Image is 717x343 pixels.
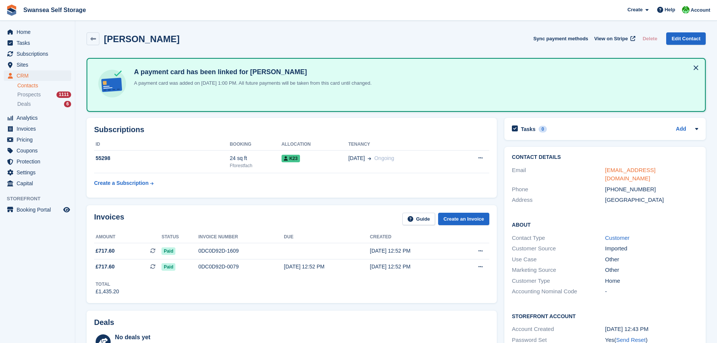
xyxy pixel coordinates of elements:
div: Use Case [512,255,605,264]
a: [EMAIL_ADDRESS][DOMAIN_NAME] [605,167,656,182]
span: ( ) [614,337,647,343]
th: Status [161,231,198,243]
img: stora-icon-8386f47178a22dfd0bd8f6a31ec36ba5ce8667c1dd55bd0f319d3a0aa187defe.svg [6,5,17,16]
span: Coupons [17,145,62,156]
a: menu [4,59,71,70]
a: Create an Invoice [438,213,489,225]
div: [DATE] 12:52 PM [284,263,370,271]
div: Contact Type [512,234,605,242]
a: menu [4,113,71,123]
div: Other [605,255,698,264]
th: ID [94,139,230,151]
span: £717.60 [96,247,115,255]
div: Imported [605,244,698,253]
span: Ongoing [374,155,394,161]
h2: About [512,221,698,228]
h2: Contact Details [512,154,698,160]
h2: Storefront Account [512,312,698,320]
div: 24 sq ft [230,154,281,162]
span: Sites [17,59,62,70]
span: Home [17,27,62,37]
div: - [605,287,698,296]
span: Deals [17,101,31,108]
div: [DATE] 12:52 PM [370,247,456,255]
a: Preview store [62,205,71,214]
a: Send Reset [616,337,645,343]
a: Create a Subscription [94,176,154,190]
a: menu [4,178,71,189]
th: Due [284,231,370,243]
div: £1,435.20 [96,288,119,296]
th: Booking [230,139,281,151]
div: 1111 [56,91,71,98]
h2: [PERSON_NAME] [104,34,180,44]
span: [DATE] [348,154,365,162]
span: Subscriptions [17,49,62,59]
span: Pricing [17,134,62,145]
span: Help [665,6,675,14]
div: [DATE] 12:43 PM [605,325,698,334]
a: View on Stripe [591,32,637,45]
span: Storefront [7,195,75,203]
div: 0 [539,126,547,133]
span: Tasks [17,38,62,48]
a: Prospects 1111 [17,91,71,99]
span: Settings [17,167,62,178]
a: menu [4,156,71,167]
div: Customer Type [512,277,605,285]
div: Other [605,266,698,274]
div: Marketing Source [512,266,605,274]
div: Accounting Nominal Code [512,287,605,296]
img: card-linked-ebf98d0992dc2aeb22e95c0e3c79077019eb2392cfd83c6a337811c24bc77127.svg [96,68,128,99]
th: Allocation [282,139,349,151]
div: Account Created [512,325,605,334]
a: Edit Contact [666,32,706,45]
a: Swansea Self Storage [20,4,89,16]
div: Home [605,277,698,285]
h2: Tasks [521,126,536,133]
p: A payment card was added on [DATE] 1:00 PM. All future payments will be taken from this card unti... [131,79,371,87]
a: Add [676,125,686,134]
th: Invoice number [198,231,284,243]
h4: A payment card has been linked for [PERSON_NAME] [131,68,371,76]
div: [GEOGRAPHIC_DATA] [605,196,698,204]
div: Address [512,196,605,204]
a: menu [4,49,71,59]
div: No deals yet [115,333,272,342]
a: menu [4,38,71,48]
th: Tenancy [348,139,453,151]
h2: Invoices [94,213,124,225]
div: Customer Source [512,244,605,253]
a: menu [4,167,71,178]
div: Create a Subscription [94,179,149,187]
a: menu [4,204,71,215]
span: Invoices [17,123,62,134]
a: Deals 6 [17,100,71,108]
th: Amount [94,231,161,243]
a: Contacts [17,82,71,89]
a: menu [4,27,71,37]
th: Created [370,231,456,243]
a: menu [4,134,71,145]
a: Customer [605,235,630,241]
span: Prospects [17,91,41,98]
a: menu [4,70,71,81]
div: Email [512,166,605,183]
span: Paid [161,247,175,255]
span: £717.60 [96,263,115,271]
div: Total [96,281,119,288]
span: K23 [282,155,300,162]
span: Capital [17,178,62,189]
button: Delete [639,32,660,45]
span: Account [691,6,710,14]
div: Phone [512,185,605,194]
span: Analytics [17,113,62,123]
a: menu [4,145,71,156]
span: Booking Portal [17,204,62,215]
div: 6 [64,101,71,107]
h2: Subscriptions [94,125,489,134]
div: Fforestfach [230,162,281,169]
span: Create [627,6,642,14]
span: CRM [17,70,62,81]
img: Andrew Robbins [682,6,690,14]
